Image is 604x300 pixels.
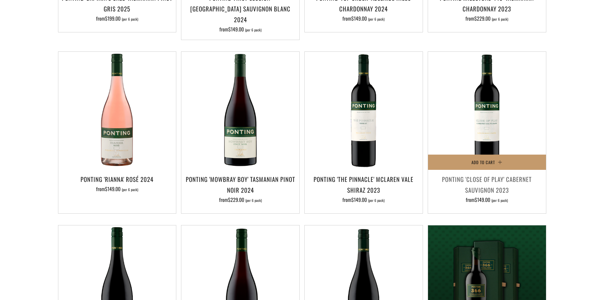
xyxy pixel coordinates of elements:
[122,188,138,191] span: (per 6 pack)
[342,15,385,22] span: from
[305,174,423,205] a: Ponting 'The Pinnacle' McLaren Vale Shiraz 2023 from$149.00 (per 6 pack)
[62,174,173,184] h3: Ponting 'Rianna' Rosé 2024
[96,15,138,22] span: from
[228,25,244,33] span: $149.00
[96,185,138,193] span: from
[466,196,508,203] span: from
[105,185,120,193] span: $149.00
[368,199,385,202] span: (per 6 pack)
[245,28,262,32] span: (per 6 pack)
[122,17,138,21] span: (per 6 pack)
[475,196,490,203] span: $149.00
[428,174,546,205] a: Ponting 'Close of Play' Cabernet Sauvignon 2023 from$149.00 (per 6 pack)
[181,174,299,205] a: Ponting 'Mowbray Boy' Tasmanian Pinot Noir 2024 from$229.00 (per 6 pack)
[491,199,508,202] span: (per 6 pack)
[474,15,490,22] span: $229.00
[471,159,495,165] span: Add to Cart
[428,155,546,170] button: Add to Cart
[465,15,508,22] span: from
[368,17,385,21] span: (per 6 pack)
[185,174,296,195] h3: Ponting 'Mowbray Boy' Tasmanian Pinot Noir 2024
[431,174,543,195] h3: Ponting 'Close of Play' Cabernet Sauvignon 2023
[58,174,176,205] a: Ponting 'Rianna' Rosé 2024 from$149.00 (per 6 pack)
[351,15,367,22] span: $149.00
[245,199,262,202] span: (per 6 pack)
[105,15,120,22] span: $199.00
[351,196,367,203] span: $149.00
[342,196,385,203] span: from
[219,196,262,203] span: from
[228,196,244,203] span: $229.00
[492,17,508,21] span: (per 6 pack)
[219,25,262,33] span: from
[308,174,419,195] h3: Ponting 'The Pinnacle' McLaren Vale Shiraz 2023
